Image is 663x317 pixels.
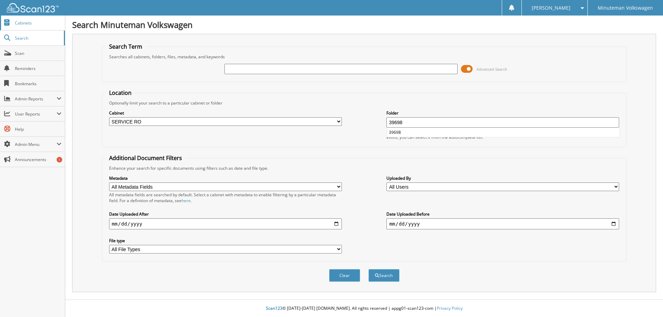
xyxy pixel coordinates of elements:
legend: Search Term [106,43,146,50]
label: Folder [386,110,619,116]
span: Bookmarks [15,81,61,87]
h1: Search Minuteman Volkswagen [72,19,656,30]
label: Uploaded By [386,175,619,181]
img: scan123-logo-white.svg [7,3,59,12]
a: here [182,198,191,204]
legend: Additional Document Filters [106,154,185,162]
span: Admin Reports [15,96,57,102]
div: 1 [57,157,62,162]
span: Help [15,126,61,132]
span: Cabinets [15,20,61,26]
label: Date Uploaded After [109,211,342,217]
input: end [386,218,619,229]
iframe: Chat Widget [628,284,663,317]
span: [PERSON_NAME] [532,6,570,10]
label: Metadata [109,175,342,181]
span: Advanced Search [477,67,507,72]
span: Reminders [15,66,61,71]
div: Enhance your search for specific documents using filters such as date and file type. [106,165,623,171]
div: All metadata fields are searched by default. Select a cabinet with metadata to enable filtering b... [109,192,342,204]
span: Scan123 [266,305,282,311]
div: Searches all cabinets, folders, files, metadata, and keywords [106,54,623,60]
span: Scan [15,50,61,56]
button: Search [368,269,400,282]
span: Minuteman Volkswagen [598,6,653,10]
legend: Location [106,89,135,97]
span: User Reports [15,111,57,117]
span: Announcements [15,157,61,162]
div: Optionally limit your search to a particular cabinet or folder [106,100,623,106]
input: start [109,218,342,229]
div: © [DATE]-[DATE] [DOMAIN_NAME]. All rights reserved | appg01-scan123-com | [65,300,663,317]
span: Search [15,35,60,41]
a: Privacy Policy [437,305,463,311]
label: Cabinet [109,110,342,116]
span: Admin Menu [15,141,57,147]
button: Clear [329,269,360,282]
label: Date Uploaded Before [386,211,619,217]
label: File type [109,238,342,244]
li: 39698 [387,128,619,137]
